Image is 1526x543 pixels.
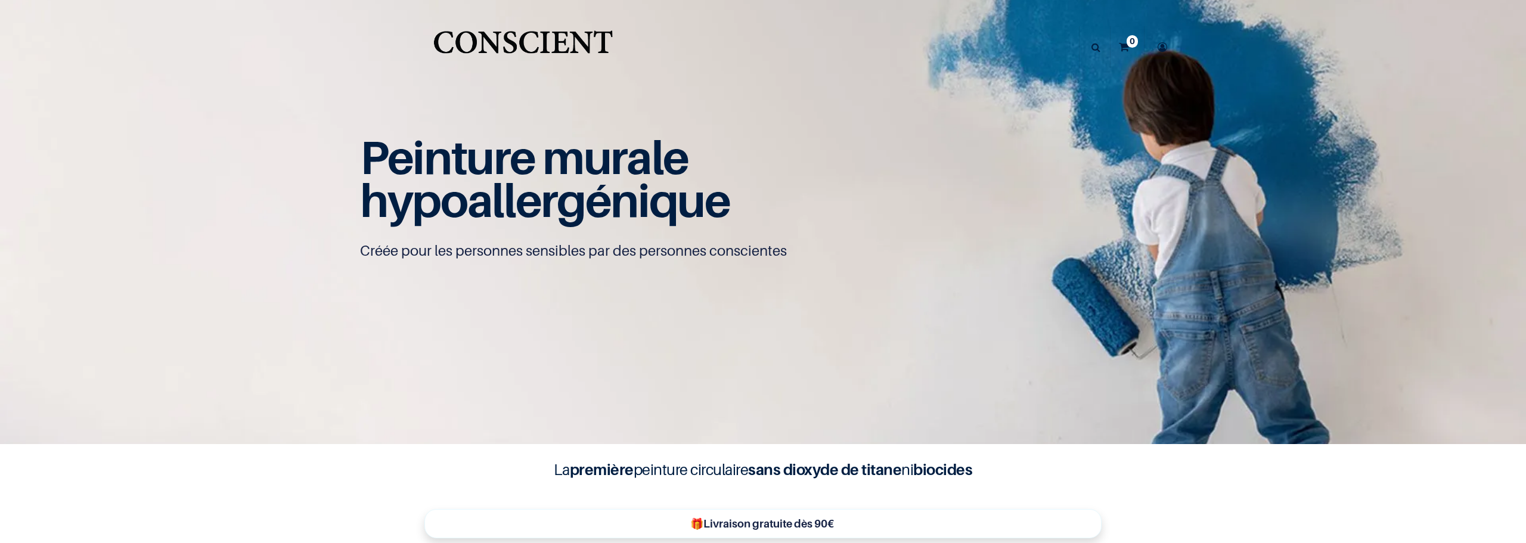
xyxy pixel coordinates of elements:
sup: 0 [1127,35,1138,47]
b: 🎁Livraison gratuite dès 90€ [690,517,834,530]
b: première [570,460,634,479]
p: Créée pour les personnes sensibles par des personnes conscientes [360,241,1166,260]
a: Logo of Conscient [431,24,615,71]
span: Peinture murale [360,129,688,185]
h4: La peinture circulaire ni [525,458,1001,481]
b: biocides [913,460,972,479]
span: hypoallergénique [360,172,730,228]
b: sans dioxyde de titane [748,460,901,479]
img: Conscient [431,24,615,71]
a: 0 [1111,26,1144,68]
